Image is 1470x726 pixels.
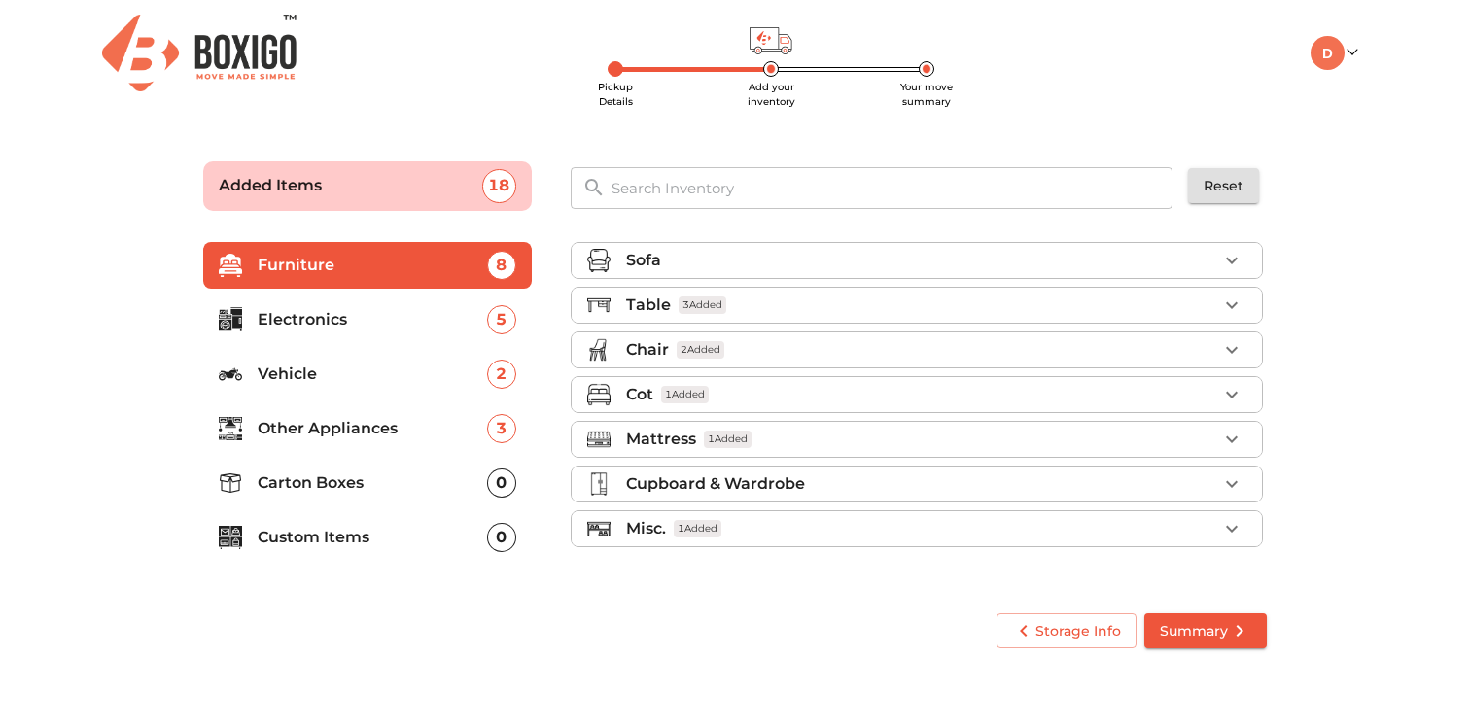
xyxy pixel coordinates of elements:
span: 2 Added [677,341,724,360]
span: Summary [1160,619,1251,643]
button: Summary [1144,613,1267,649]
p: Misc. [626,517,666,540]
p: Cupboard & Wardrobe [626,472,805,496]
p: Mattress [626,428,696,451]
span: 1 Added [704,431,752,449]
input: Search Inventory [600,167,1186,209]
img: Boxigo [102,15,297,91]
p: Added Items [219,174,482,197]
span: Your move summary [900,81,953,108]
p: Cot [626,383,653,406]
p: Other Appliances [258,417,487,440]
span: Storage Info [1012,619,1121,643]
img: table [587,294,611,317]
button: Storage Info [997,613,1137,649]
img: misc [587,517,611,540]
span: Pickup Details [598,81,633,108]
div: 8 [487,251,516,280]
p: Custom Items [258,526,487,549]
img: sofa [587,249,611,272]
span: 1 Added [661,386,709,404]
p: Sofa [626,249,661,272]
p: Vehicle [258,363,487,386]
span: 3 Added [679,296,726,315]
p: Carton Boxes [258,471,487,495]
div: 0 [487,468,516,498]
div: 3 [487,414,516,443]
img: cot [587,383,611,406]
button: Reset [1188,168,1259,204]
span: 1 Added [674,520,721,538]
div: 2 [487,360,516,389]
div: 0 [487,523,516,552]
div: 5 [487,305,516,334]
div: 18 [482,169,516,203]
p: Table [626,294,671,317]
img: mattress [587,428,611,451]
img: cupboard_wardrobe [587,472,611,496]
span: Reset [1204,174,1243,198]
img: chair [587,338,611,362]
p: Furniture [258,254,487,277]
p: Chair [626,338,669,362]
span: Add your inventory [748,81,795,108]
p: Electronics [258,308,487,331]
